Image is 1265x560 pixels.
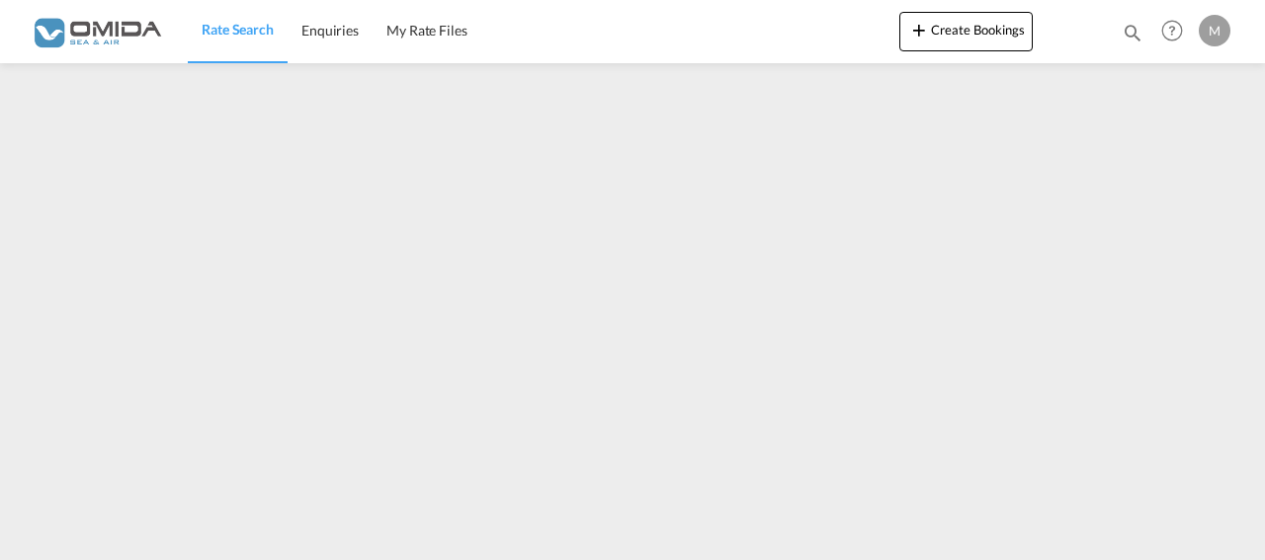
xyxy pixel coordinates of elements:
[907,18,931,41] md-icon: icon-plus 400-fg
[1122,22,1143,51] div: icon-magnify
[899,12,1033,51] button: icon-plus 400-fgCreate Bookings
[1199,15,1230,46] div: M
[301,22,359,39] span: Enquiries
[1155,14,1199,49] div: Help
[202,21,274,38] span: Rate Search
[30,9,163,53] img: 459c566038e111ed959c4fc4f0a4b274.png
[1155,14,1189,47] span: Help
[386,22,467,39] span: My Rate Files
[1122,22,1143,43] md-icon: icon-magnify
